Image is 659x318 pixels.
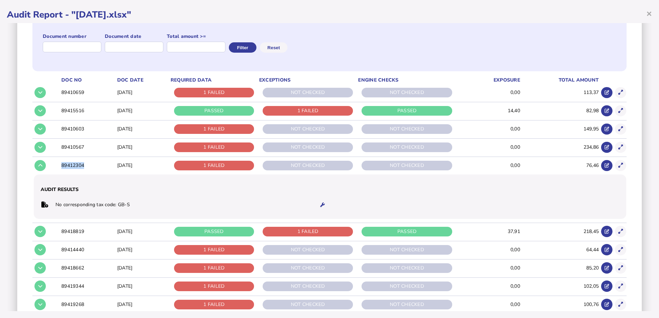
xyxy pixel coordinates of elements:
div: 1 FAILED [174,282,254,291]
div: NOT CHECKED [263,282,353,291]
button: Show transaction detail [615,299,626,310]
td: 89410659 [60,84,116,101]
td: 89418662 [60,259,116,277]
button: Open in advisor [601,280,612,292]
div: 1 FAILED [174,300,254,309]
th: Doc Date [116,76,169,84]
div: 1 FAILED [174,161,254,170]
div: 1 FAILED [174,88,254,97]
button: Open in advisor [601,142,612,153]
td: [DATE] [116,259,169,277]
div: NOT CHECKED [362,161,452,170]
div: 0,00 [457,162,520,169]
h1: Audit Report - "[DATE].xlsx" [7,9,652,21]
div: 113,37 [522,89,599,96]
div: 234,86 [522,144,599,151]
div: NOT CHECKED [362,88,452,97]
div: NOT CHECKED [263,88,353,97]
td: 89419344 [60,277,116,295]
button: Show transaction detail [615,280,626,292]
div: 1 FAILED [174,263,254,273]
div: 0,00 [457,283,520,290]
button: Details [34,262,46,274]
th: Doc No [60,76,116,84]
div: 1 FAILED [174,245,254,255]
button: Open in advisor [601,160,612,171]
div: NOT CHECKED [263,263,353,273]
div: 149,95 [522,126,599,132]
td: [DATE] [116,84,169,101]
div: PASSED [362,227,452,236]
button: Open in advisor [601,244,612,255]
div: PASSED [362,106,452,116]
button: Details [34,87,46,98]
button: Details [34,142,46,153]
div: NOT CHECKED [362,142,452,152]
td: 89419268 [60,296,116,313]
button: Show transaction detail [615,160,626,171]
div: 1 FAILED [174,142,254,152]
label: Document number [43,33,101,40]
div: NOT CHECKED [263,142,353,152]
button: Open in advisor [601,105,612,117]
div: 85,20 [522,265,599,272]
div: 37,91 [457,228,520,235]
div: 218,45 [522,228,599,235]
td: [DATE] [116,157,169,174]
button: Reset [260,42,287,53]
td: [DATE] [116,102,169,119]
td: 89412304 [60,157,116,174]
h3: Audit Results [41,186,328,193]
div: 82,98 [522,107,599,114]
td: 89410567 [60,138,116,156]
td: 89418819 [60,223,116,240]
button: Show transaction detail [615,226,626,237]
div: 0,00 [457,246,520,253]
div: 0,00 [457,301,520,308]
div: 64,44 [522,246,599,253]
div: NOT CHECKED [263,161,353,170]
td: 89415516 [60,102,116,119]
button: Filter [229,42,256,53]
button: Open in advisor [601,226,612,237]
div: 0,00 [457,89,520,96]
td: 89410603 [60,120,116,138]
div: 76,46 [522,162,599,169]
div: Total amount [522,77,599,84]
div: Exposure [457,77,520,84]
td: [DATE] [116,296,169,313]
label: Total amount >= [167,33,225,40]
div: NOT CHECKED [263,300,353,309]
button: Show transaction detail [615,142,626,153]
div: NOT CHECKED [362,124,452,134]
div: 0,00 [457,144,520,151]
div: NOT CHECKED [263,245,353,255]
button: Details [34,299,46,310]
div: 1 FAILED [174,124,254,134]
button: Open in advisor [601,124,612,135]
button: Show transaction detail [615,124,626,135]
button: Open in advisor [601,87,612,98]
th: Engine checks [357,76,456,84]
button: Show transaction detail [615,105,626,117]
button: Details [34,244,46,255]
div: PASSED [174,106,254,116]
td: [DATE] [116,277,169,295]
button: Details [34,280,46,292]
div: 1 FAILED [263,227,353,236]
button: Details [34,226,46,237]
td: [DATE] [116,120,169,138]
div: 0,00 [457,265,520,272]
td: 89414440 [60,241,116,258]
th: Exceptions [258,76,357,84]
div: NOT CHECKED [362,245,452,255]
button: Details [34,105,46,117]
button: Show transaction detail [615,244,626,255]
button: Open in advisor [601,299,612,310]
button: Show transaction detail [615,262,626,274]
div: NOT CHECKED [362,282,452,291]
th: Required data [169,76,258,84]
td: [DATE] [116,223,169,240]
button: Details [34,124,46,135]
